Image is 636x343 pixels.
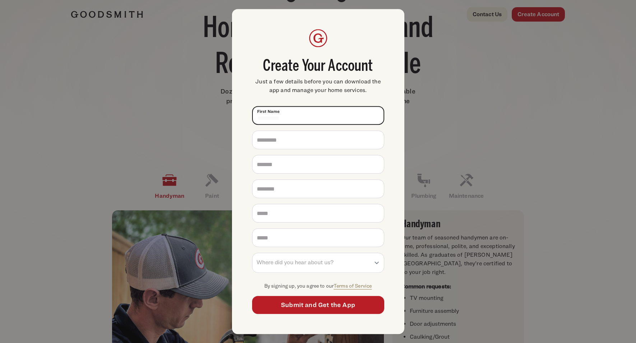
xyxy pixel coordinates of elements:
span: Just a few details before you can download the app and manage your home services. [252,77,384,95]
span: First Name [257,108,280,115]
button: Submit and Get the App [252,296,384,314]
p: By signing up, you agree to our [252,282,384,290]
span: Create Your Account [252,59,384,74]
a: Terms of Service [334,283,372,289]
